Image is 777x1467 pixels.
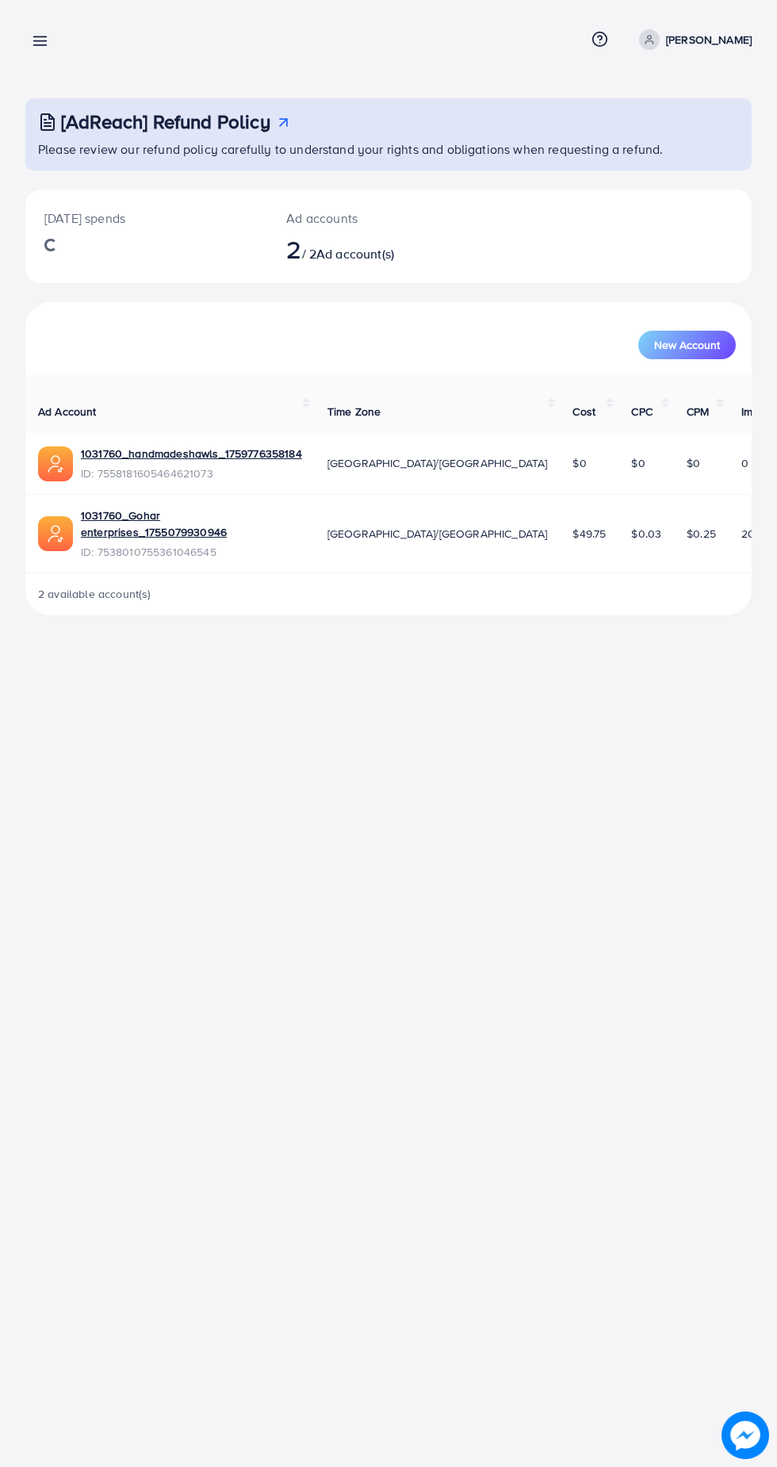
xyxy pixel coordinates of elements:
img: image [721,1411,769,1459]
span: $49.75 [572,526,606,542]
span: 2 available account(s) [38,586,151,602]
p: Please review our refund policy carefully to understand your rights and obligations when requesti... [38,140,742,159]
span: ID: 7538010755361046545 [81,544,302,560]
span: $0 [572,455,586,471]
span: CPC [631,404,652,419]
span: Ad account(s) [316,245,394,262]
button: New Account [638,331,736,359]
img: ic-ads-acc.e4c84228.svg [38,516,73,551]
span: Time Zone [327,404,381,419]
span: $0 [687,455,700,471]
span: 2 [286,231,301,267]
p: Ad accounts [286,209,430,228]
a: [PERSON_NAME] [633,29,752,50]
span: New Account [654,339,720,350]
img: ic-ads-acc.e4c84228.svg [38,446,73,481]
a: 1031760_Gohar enterprises_1755079930946 [81,508,302,540]
span: $0.03 [631,526,661,542]
p: [DATE] spends [44,209,248,228]
span: Ad Account [38,404,97,419]
h2: / 2 [286,234,430,264]
span: CPM [687,404,709,419]
span: 0 [741,455,748,471]
span: $0 [631,455,645,471]
span: Cost [572,404,595,419]
a: 1031760_handmadeshawls_1759776358184 [81,446,302,462]
span: [GEOGRAPHIC_DATA]/[GEOGRAPHIC_DATA] [327,455,548,471]
span: $0.25 [687,526,716,542]
p: [PERSON_NAME] [666,30,752,49]
h3: [AdReach] Refund Policy [61,110,270,133]
span: [GEOGRAPHIC_DATA]/[GEOGRAPHIC_DATA] [327,526,548,542]
span: ID: 7558181605464621073 [81,465,302,481]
